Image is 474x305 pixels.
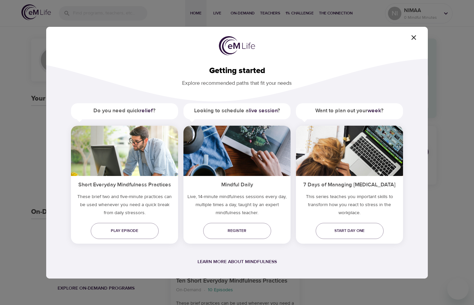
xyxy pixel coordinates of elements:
[321,227,378,234] span: Start day one
[183,176,291,192] h5: Mindful Daily
[57,66,417,76] h2: Getting started
[183,126,291,176] img: ims
[296,176,403,192] h5: 7 Days of Managing [MEDICAL_DATA]
[183,103,291,118] h5: Looking to schedule a ?
[209,227,266,234] span: Register
[203,223,271,239] a: Register
[71,193,178,220] h5: These brief two and five-minute practices can be used whenever you need a quick break from daily ...
[368,107,381,114] a: week
[296,103,403,118] h5: Want to plan out your ?
[71,103,178,118] h5: Do you need quick ?
[296,126,403,176] img: ims
[296,193,403,220] p: This series teaches you important skills to transform how you react to stress in the workplace.
[140,107,153,114] a: relief
[57,75,417,87] p: Explore recommended paths that fit your needs
[316,223,384,239] a: Start day one
[91,223,159,239] a: Play episode
[219,36,255,56] img: logo
[71,176,178,192] h5: Short Everyday Mindfulness Practices
[183,193,291,220] p: Live, 14-minute mindfulness sessions every day, multiple times a day, taught by an expert mindful...
[96,227,153,234] span: Play episode
[249,107,278,114] a: live session
[197,259,277,265] a: Learn more about mindfulness
[71,126,178,176] img: ims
